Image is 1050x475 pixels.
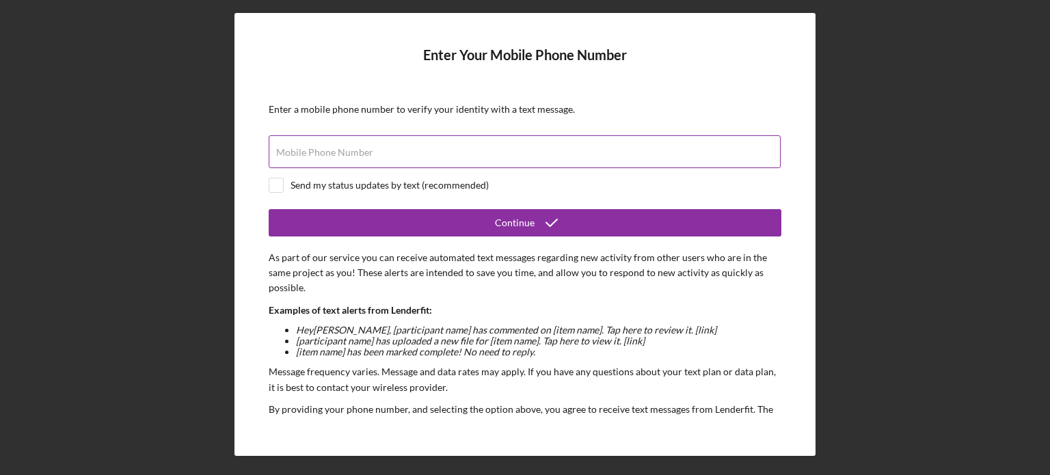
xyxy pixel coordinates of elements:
li: [item name] has been marked complete! No need to reply. [296,347,781,357]
p: Examples of text alerts from Lenderfit: [269,303,781,318]
div: Continue [495,209,535,236]
button: Continue [269,209,781,236]
li: Hey [PERSON_NAME] , [participant name] has commented on [item name]. Tap here to review it. [link] [296,325,781,336]
label: Mobile Phone Number [276,147,373,158]
p: Message frequency varies. Message and data rates may apply. If you have any questions about your ... [269,364,781,395]
h4: Enter Your Mobile Phone Number [269,47,781,83]
div: Send my status updates by text (recommended) [291,180,489,191]
div: Enter a mobile phone number to verify your identity with a text message. [269,104,781,115]
li: [participant name] has uploaded a new file for [item name]. Tap here to view it. [link] [296,336,781,347]
p: By providing your phone number, and selecting the option above, you agree to receive text message... [269,402,781,448]
p: As part of our service you can receive automated text messages regarding new activity from other ... [269,250,781,296]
